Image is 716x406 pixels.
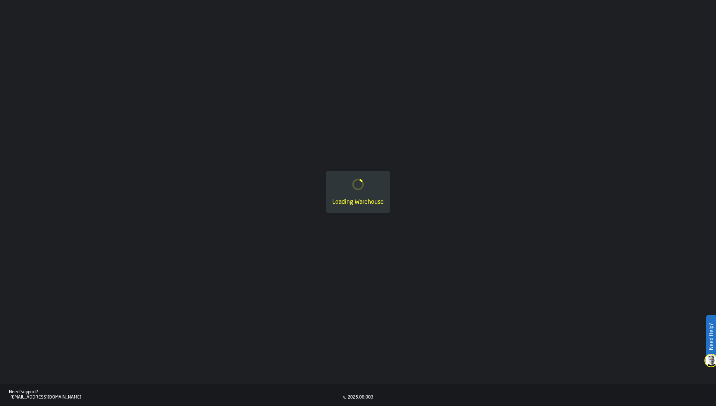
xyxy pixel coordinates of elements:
[10,395,343,400] div: [EMAIL_ADDRESS][DOMAIN_NAME]
[332,198,384,207] div: Loading Warehouse
[343,395,346,400] div: v.
[348,395,373,400] div: 2025.08.003
[9,390,343,395] div: Need Support?
[707,316,715,357] label: Need Help?
[9,390,343,400] a: Need Support?[EMAIL_ADDRESS][DOMAIN_NAME]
